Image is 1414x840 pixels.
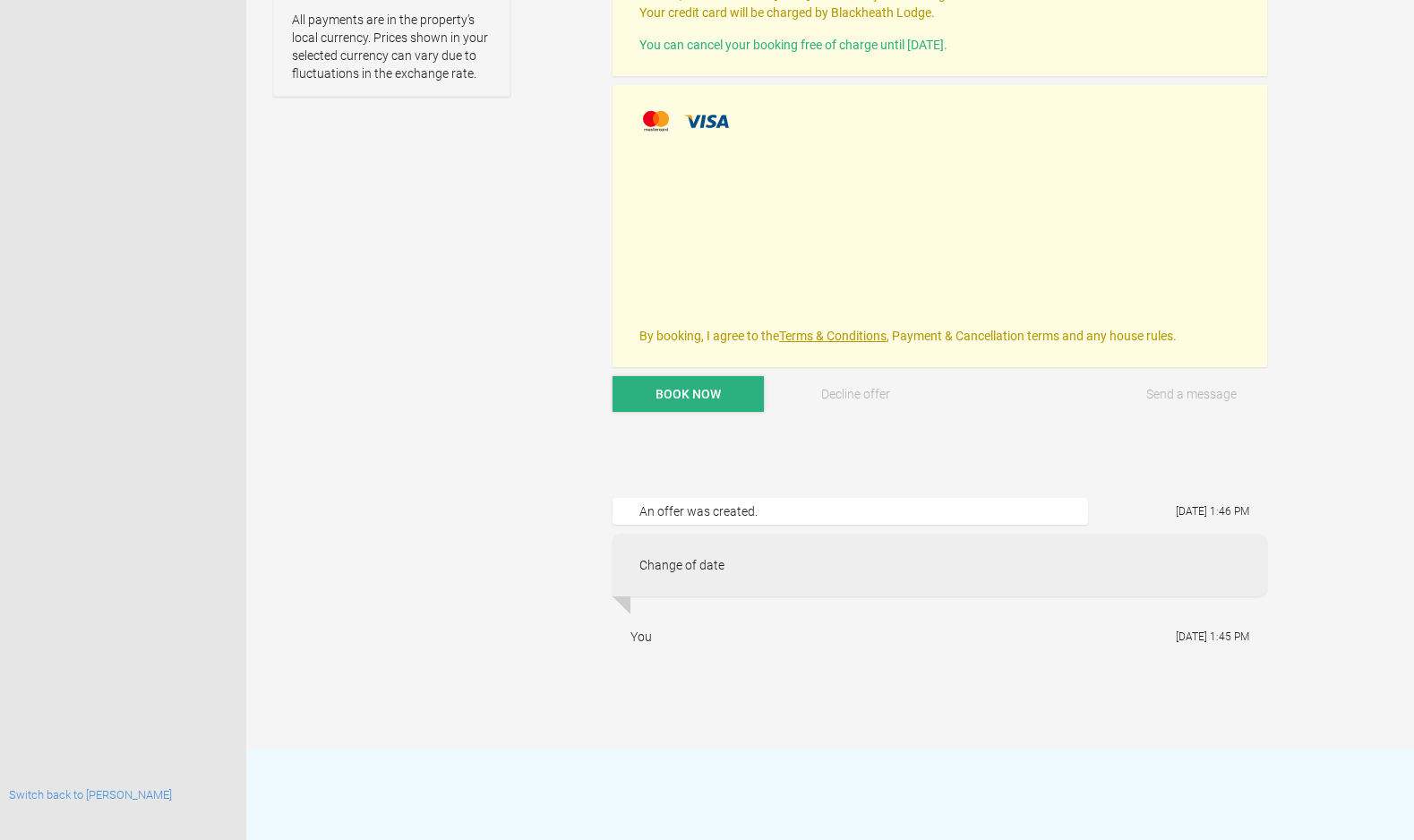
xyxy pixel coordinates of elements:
[1176,630,1249,643] flynt-date-display: [DATE] 1:45 PM
[9,788,172,801] a: Switch back to [PERSON_NAME]
[781,376,932,412] button: Decline offer
[779,329,887,343] a: Terms & Conditions
[613,376,764,412] button: Book now
[821,387,890,401] span: Decline offer
[630,628,652,646] div: You
[656,387,721,401] span: Book now
[613,534,1267,596] div: Change of date
[639,107,1240,345] div: By booking, I agree to the , Payment & Cancellation terms and any house rules.
[292,11,492,82] p: All payments are in the property’s local currency. Prices shown in your selected currency can var...
[1176,505,1249,518] flynt-date-display: [DATE] 1:46 PM
[613,498,1088,525] div: An offer was created.
[639,143,1240,322] iframe: To enrich screen reader interactions, please activate Accessibility in Grammarly extension settings
[639,38,947,52] span: You can cancel your booking free of charge until [DATE].
[1116,376,1267,412] button: Send a message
